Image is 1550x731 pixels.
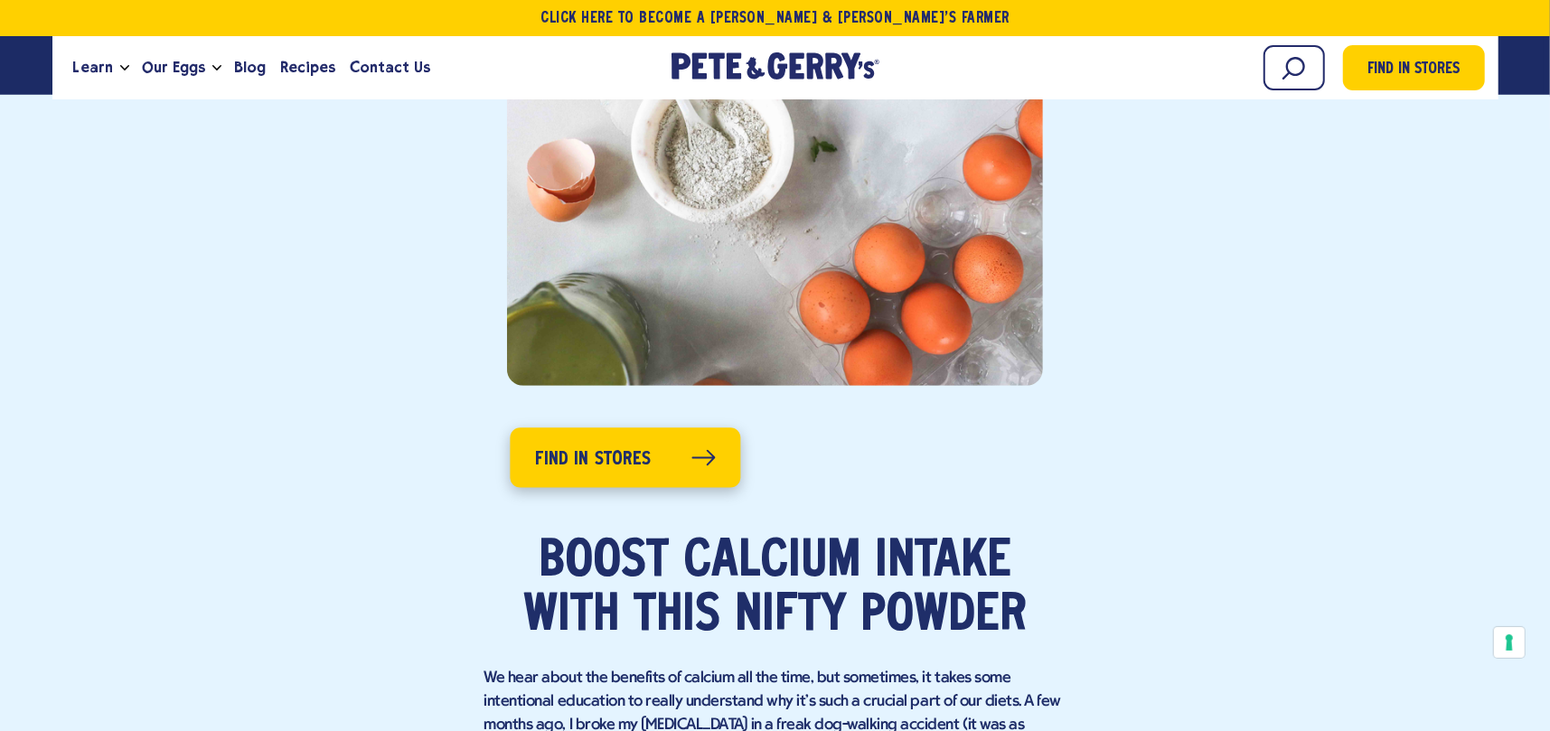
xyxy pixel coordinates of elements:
span: Recipes [280,56,335,79]
button: Open the dropdown menu for Our Eggs [212,65,221,71]
a: Learn [66,43,120,92]
span: Learn [73,56,113,79]
a: Blog [227,43,273,92]
span: Contact Us [350,56,430,79]
span: Find in Stores [535,445,651,474]
button: Your consent preferences for tracking technologies [1494,627,1525,658]
a: Find in Stores [510,428,740,488]
a: Find in Stores [1343,45,1485,90]
a: Contact Us [343,43,437,92]
button: Open the dropdown menu for Learn [120,65,129,71]
a: Our Eggs [135,43,212,92]
span: Blog [234,56,266,79]
a: Recipes [273,43,343,92]
span: Find in Stores [1367,58,1460,82]
h2: Boost Calcium Intake with This Nifty Powder [484,535,1066,643]
span: Our Eggs [142,56,205,79]
input: Search [1263,45,1325,90]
